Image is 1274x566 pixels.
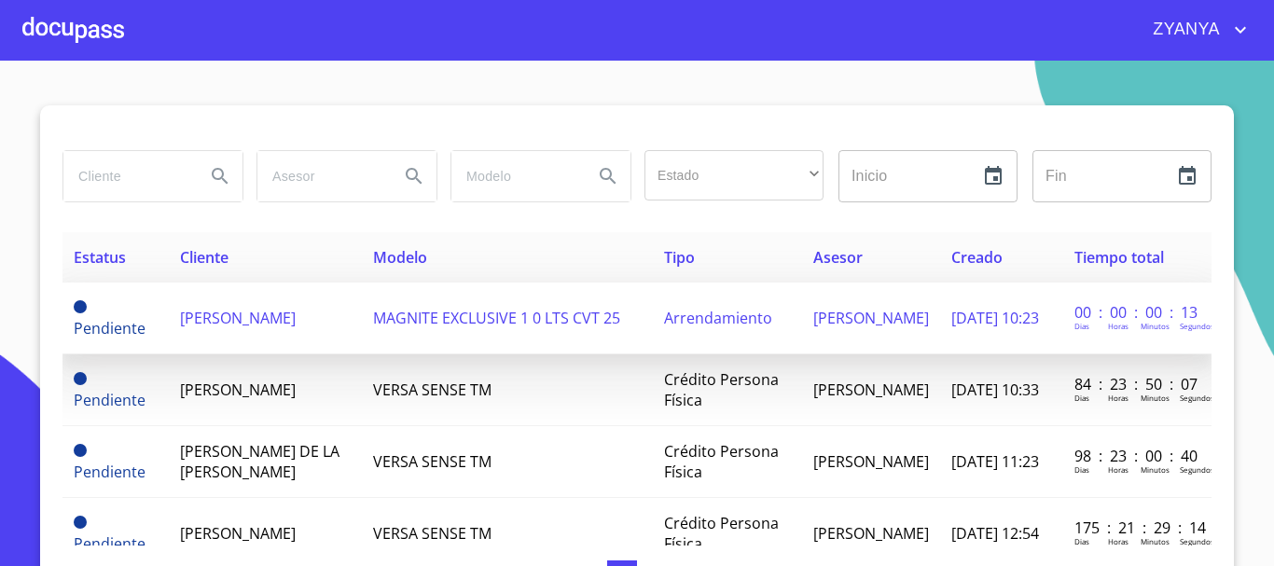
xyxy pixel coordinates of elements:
span: Arrendamiento [664,308,772,328]
span: VERSA SENSE TM [373,451,492,472]
span: Tipo [664,247,695,268]
p: Dias [1074,464,1089,475]
span: Cliente [180,247,228,268]
span: Crédito Persona Física [664,441,779,482]
span: [PERSON_NAME] [813,380,929,400]
span: [DATE] 10:33 [951,380,1039,400]
span: [DATE] 12:54 [951,523,1039,544]
span: Tiempo total [1074,247,1164,268]
span: Crédito Persona Física [664,513,779,554]
p: 98 : 23 : 00 : 40 [1074,446,1200,466]
p: Segundos [1180,536,1214,546]
p: Minutos [1141,536,1170,546]
p: Minutos [1141,464,1170,475]
span: Pendiente [74,372,87,385]
span: Pendiente [74,390,145,410]
span: [PERSON_NAME] [813,308,929,328]
p: Horas [1108,464,1129,475]
button: Search [392,154,436,199]
span: [DATE] 11:23 [951,451,1039,472]
span: Pendiente [74,444,87,457]
button: Search [198,154,242,199]
span: [DATE] 10:23 [951,308,1039,328]
p: Dias [1074,393,1089,403]
p: 175 : 21 : 29 : 14 [1074,518,1200,538]
span: VERSA SENSE TM [373,380,492,400]
span: Modelo [373,247,427,268]
span: [PERSON_NAME] [180,308,296,328]
span: [PERSON_NAME] [813,523,929,544]
span: [PERSON_NAME] [180,523,296,544]
p: Horas [1108,536,1129,546]
p: Minutos [1141,393,1170,403]
p: Horas [1108,321,1129,331]
span: MAGNITE EXCLUSIVE 1 0 LTS CVT 25 [373,308,620,328]
span: Creado [951,247,1003,268]
p: 84 : 23 : 50 : 07 [1074,374,1200,394]
span: [PERSON_NAME] [180,380,296,400]
input: search [63,151,190,201]
span: VERSA SENSE TM [373,523,492,544]
span: Pendiente [74,462,145,482]
p: Segundos [1180,464,1214,475]
span: [PERSON_NAME] DE LA [PERSON_NAME] [180,441,339,482]
span: Crédito Persona Física [664,369,779,410]
span: Pendiente [74,300,87,313]
p: Segundos [1180,321,1214,331]
span: [PERSON_NAME] [813,451,929,472]
input: search [451,151,578,201]
p: Minutos [1141,321,1170,331]
p: Dias [1074,536,1089,546]
span: Pendiente [74,533,145,554]
span: Pendiente [74,318,145,338]
p: Segundos [1180,393,1214,403]
span: Estatus [74,247,126,268]
span: Asesor [813,247,863,268]
input: search [257,151,384,201]
span: ZYANYA [1139,15,1229,45]
span: Pendiente [74,516,87,529]
button: Search [586,154,630,199]
button: account of current user [1139,15,1252,45]
div: ​ [644,150,824,200]
p: 00 : 00 : 00 : 13 [1074,302,1200,323]
p: Dias [1074,321,1089,331]
p: Horas [1108,393,1129,403]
